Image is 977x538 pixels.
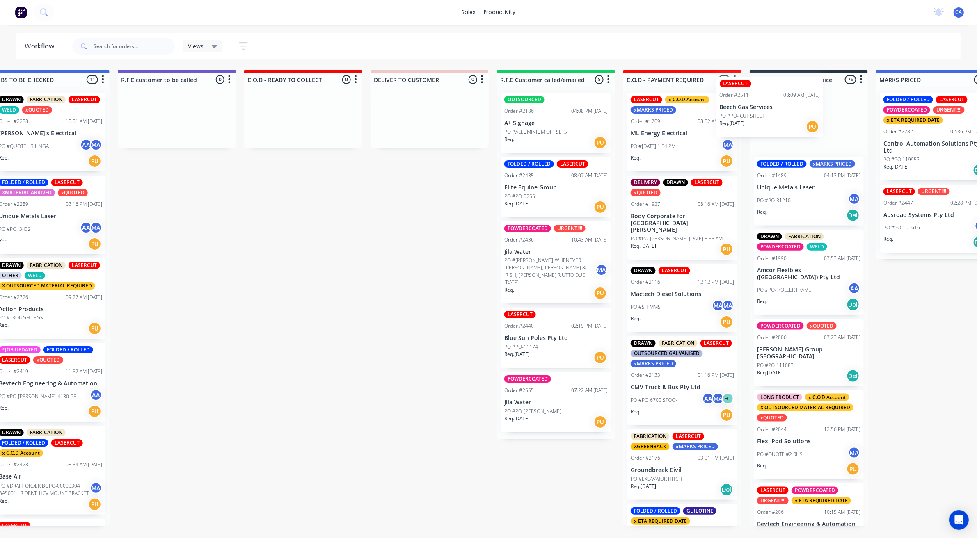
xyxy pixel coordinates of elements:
div: sales [458,6,480,18]
img: Factory [15,6,27,18]
input: Search for orders... [94,38,175,55]
div: productivity [480,6,520,18]
span: Views [188,42,204,50]
div: Open Intercom Messenger [949,510,969,530]
span: CA [956,9,962,16]
div: Workflow [25,41,58,51]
